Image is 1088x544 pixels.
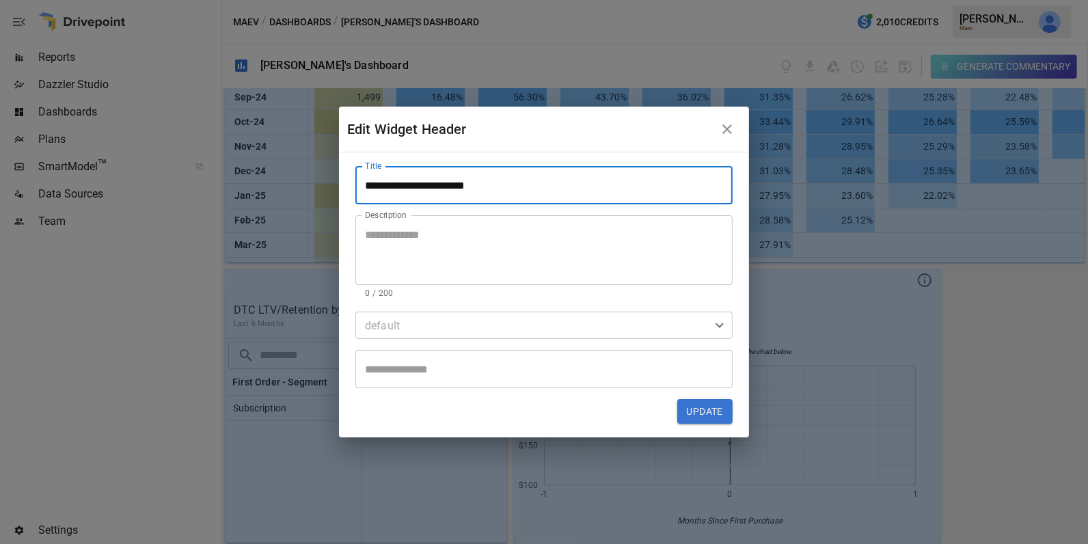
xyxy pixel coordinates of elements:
p: 0 / 200 [365,287,723,301]
label: Description [365,209,407,221]
label: Title [365,160,381,172]
div: default [365,318,711,334]
button: Update [677,399,733,424]
div: Edit Widget Header [347,118,713,140]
